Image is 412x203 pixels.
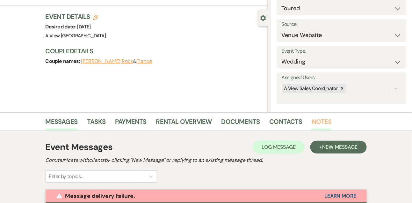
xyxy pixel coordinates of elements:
div: Filter by topics... [49,173,83,180]
label: Event Type: [281,47,401,56]
span: & [81,58,152,64]
p: Message delivery failure. [65,191,135,201]
label: Assigned Users: [281,73,401,82]
h1: Event Messages [46,140,113,154]
h2: Communicate with clients by clicking "New Message" or replying to an existing message thread. [46,156,367,164]
button: [PERSON_NAME] Rock [81,59,134,64]
h3: Couple Details [46,47,262,56]
span: A View [GEOGRAPHIC_DATA] [46,33,106,39]
label: Source: [281,20,401,29]
span: Desired date: [46,23,77,30]
button: +New Message [310,141,366,154]
span: New Message [322,144,358,150]
span: [DATE] [77,24,91,30]
span: Log Message [262,144,296,150]
a: Documents [221,117,260,131]
a: Contacts [270,117,302,131]
button: Fiance [137,59,152,64]
a: Messages [46,117,78,131]
a: Payments [115,117,147,131]
button: Log Message [253,141,305,154]
a: Rental Overview [156,117,212,131]
div: A View Sales Coordinator [282,84,339,93]
button: Learn More [324,193,356,199]
a: Notes [312,117,332,131]
button: Close lead details [260,15,266,21]
h3: Event Details [46,12,106,21]
span: Couple names: [46,58,81,64]
a: Tasks [87,117,105,131]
